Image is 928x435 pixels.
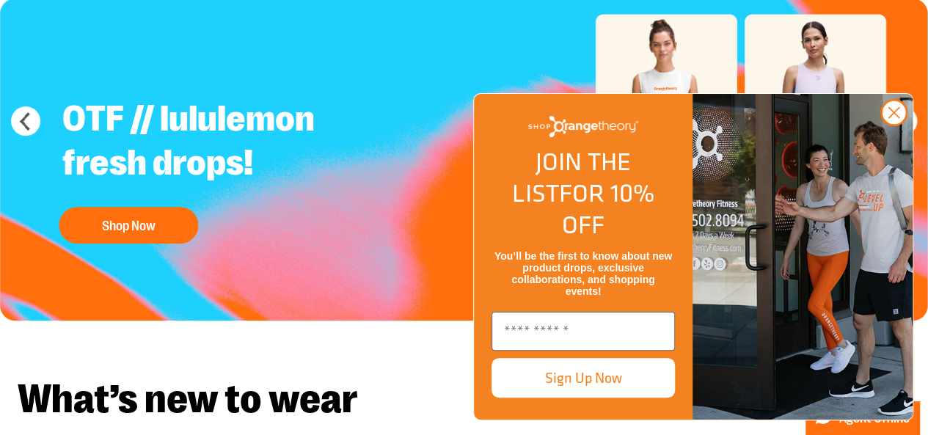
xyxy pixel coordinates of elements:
[528,116,638,137] img: Shop Orangetheory
[59,207,198,244] button: Shop Now
[693,94,913,420] img: Shop Orangtheory
[51,86,416,251] a: OTF // lululemon fresh drops! Shop Now
[458,78,928,435] div: FLYOUT Form
[880,99,907,126] button: Close dialog
[512,143,631,211] span: JOIN THE LIST
[18,379,910,420] h2: What’s new to wear
[559,175,654,243] span: FOR 10% OFF
[11,106,40,136] button: prev
[494,250,672,297] span: You’ll be the first to know about new product drops, exclusive collaborations, and shopping events!
[51,86,416,200] h2: OTF // lululemon fresh drops!
[492,358,675,398] button: Sign Up Now
[492,312,675,351] input: Enter email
